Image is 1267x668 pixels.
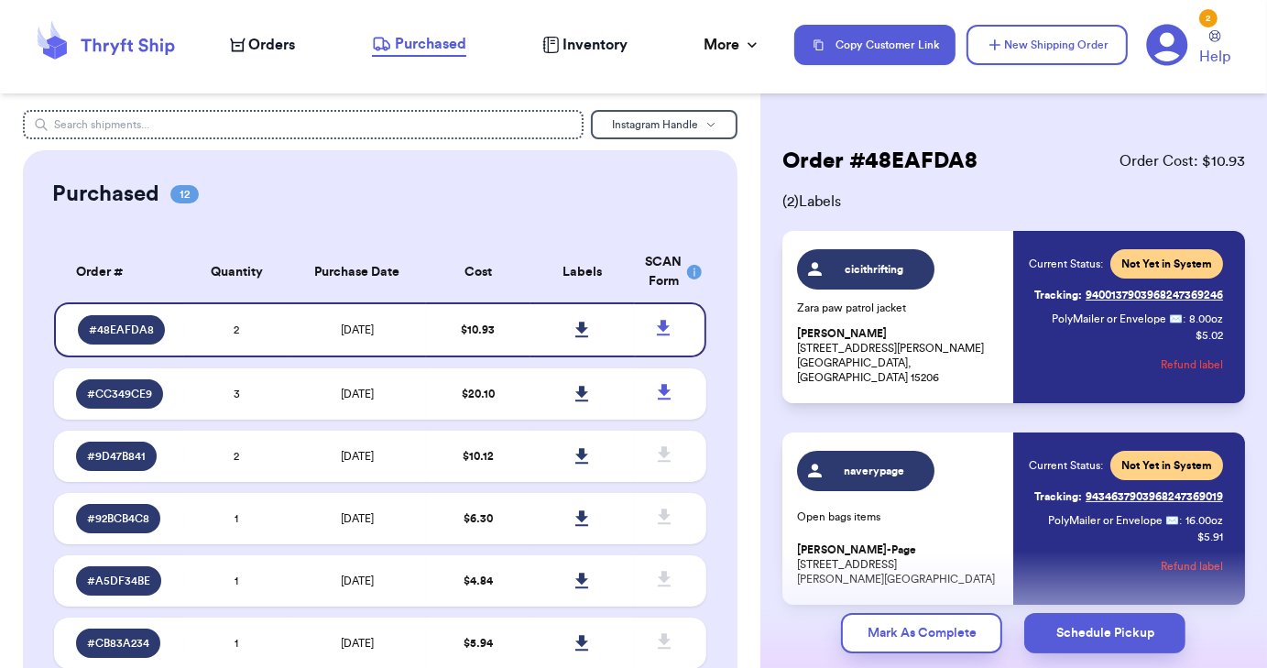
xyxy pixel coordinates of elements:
[1120,150,1245,172] span: Order Cost: $ 10.93
[235,638,238,649] span: 1
[797,543,916,557] span: [PERSON_NAME]-Page
[289,242,426,302] th: Purchase Date
[341,389,374,400] span: [DATE]
[1034,280,1223,310] a: Tracking:9400137903968247369246
[1197,530,1223,544] p: $ 5.91
[1161,345,1223,385] button: Refund label
[1196,328,1223,343] p: $ 5.02
[797,327,887,341] span: [PERSON_NAME]
[1029,257,1103,271] span: Current Status:
[542,34,628,56] a: Inventory
[830,464,917,478] span: naverypage
[797,326,1003,385] p: [STREET_ADDRESS][PERSON_NAME] [GEOGRAPHIC_DATA], [GEOGRAPHIC_DATA] 15206
[87,574,150,588] span: # A5DF34BE
[230,34,296,56] a: Orders
[967,25,1128,65] button: New Shipping Order
[234,389,240,400] span: 3
[1052,313,1183,324] span: PolyMailer or Envelope ✉️
[372,33,466,57] a: Purchased
[87,636,149,651] span: # CB83A234
[87,511,149,526] span: # 92BCB4C8
[52,180,159,209] h2: Purchased
[797,301,1003,315] p: Zara paw patrol jacket
[235,513,238,524] span: 1
[782,191,1245,213] span: ( 2 ) Labels
[797,542,1003,586] p: [STREET_ADDRESS] [PERSON_NAME][GEOGRAPHIC_DATA]
[1179,513,1182,528] span: :
[464,575,493,586] span: $ 4.84
[235,575,238,586] span: 1
[234,451,239,462] span: 2
[1034,482,1223,511] a: Tracking:9434637903968247369019
[1183,312,1185,326] span: :
[563,34,628,56] span: Inventory
[395,33,466,55] span: Purchased
[170,185,199,203] span: 12
[797,509,1003,524] p: Open bags items
[87,449,146,464] span: # 9D47B841
[234,324,239,335] span: 2
[54,242,184,302] th: Order #
[341,513,374,524] span: [DATE]
[1121,458,1212,473] span: Not Yet in System
[341,324,374,335] span: [DATE]
[841,613,1002,653] button: Mark As Complete
[1185,513,1223,528] span: 16.00 oz
[1199,46,1230,68] span: Help
[23,110,584,139] input: Search shipments...
[341,638,374,649] span: [DATE]
[612,119,698,130] span: Instagram Handle
[794,25,956,65] button: Copy Customer Link
[1199,9,1218,27] div: 2
[1029,458,1103,473] span: Current Status:
[1034,288,1082,302] span: Tracking:
[1121,257,1212,271] span: Not Yet in System
[426,242,530,302] th: Cost
[461,324,495,335] span: $ 10.93
[1161,546,1223,586] button: Refund label
[89,323,154,337] span: # 48EAFDA8
[464,638,493,649] span: $ 5.94
[1048,515,1179,526] span: PolyMailer or Envelope ✉️
[1146,24,1188,66] a: 2
[646,253,684,291] div: SCAN Form
[462,389,495,400] span: $ 20.10
[530,242,635,302] th: Labels
[704,34,761,56] div: More
[184,242,289,302] th: Quantity
[341,451,374,462] span: [DATE]
[1034,489,1082,504] span: Tracking:
[782,147,978,176] h2: Order # 48EAFDA8
[1199,30,1230,68] a: Help
[341,575,374,586] span: [DATE]
[464,513,493,524] span: $ 6.30
[1189,312,1223,326] span: 8.00 oz
[249,34,296,56] span: Orders
[1024,613,1185,653] button: Schedule Pickup
[591,110,737,139] button: Instagram Handle
[87,387,152,401] span: # CC349CE9
[830,262,917,277] span: cicithrifting
[463,451,494,462] span: $ 10.12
